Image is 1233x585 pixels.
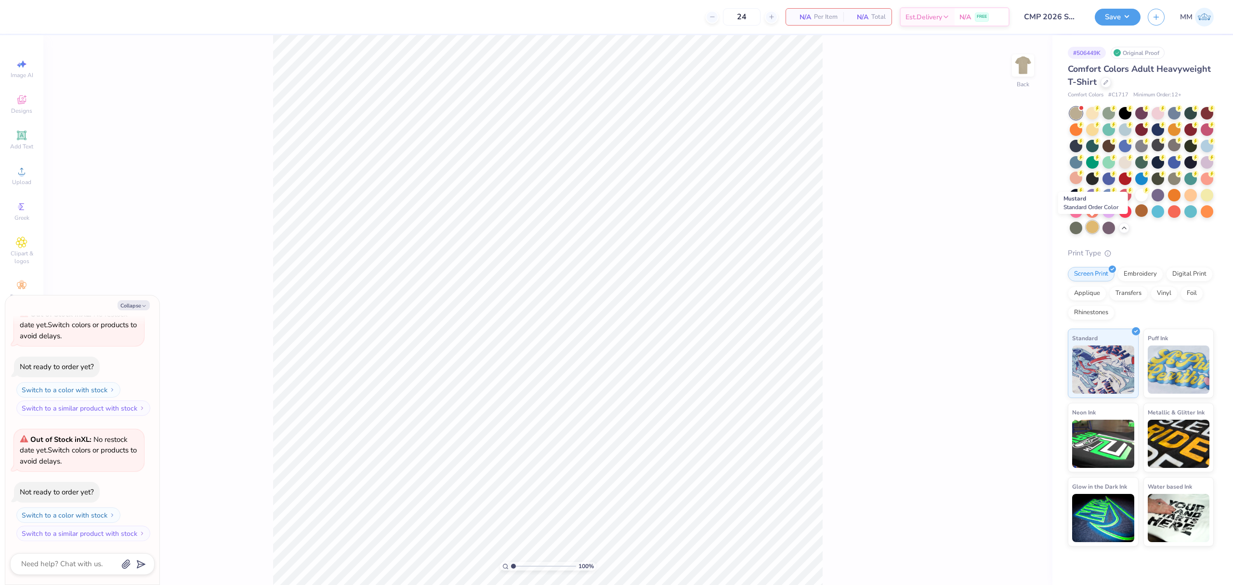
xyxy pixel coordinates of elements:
div: Rhinestones [1068,306,1115,320]
img: Metallic & Glitter Ink [1148,420,1210,468]
span: Designs [11,107,32,115]
span: Switch colors or products to avoid delays. [20,435,137,466]
img: Neon Ink [1072,420,1134,468]
span: Minimum Order: 12 + [1133,91,1181,99]
div: Not ready to order yet? [20,487,94,497]
div: Digital Print [1166,267,1213,281]
div: # 506449K [1068,47,1106,59]
img: Switch to a color with stock [109,387,115,393]
button: Collapse [118,300,150,310]
span: Decorate [10,293,33,301]
strong: Out of Stock in XL : [30,309,93,319]
img: Switch to a similar product with stock [139,531,145,536]
img: Switch to a similar product with stock [139,405,145,411]
span: Water based Ink [1148,481,1192,492]
span: Greek [14,214,29,222]
div: Foil [1181,286,1203,301]
span: Comfort Colors [1068,91,1103,99]
button: Save [1095,9,1141,26]
input: – – [723,8,761,26]
div: Transfers [1109,286,1148,301]
button: Switch to a similar product with stock [16,400,150,416]
div: Screen Print [1068,267,1115,281]
span: Standard [1072,333,1098,343]
span: 100 % [578,562,594,571]
span: N/A [792,12,811,22]
button: Switch to a color with stock [16,382,120,398]
span: # C1717 [1108,91,1128,99]
span: Total [871,12,886,22]
span: MM [1180,12,1193,23]
img: Glow in the Dark Ink [1072,494,1134,542]
span: N/A [959,12,971,22]
img: Back [1013,56,1033,75]
div: Embroidery [1117,267,1163,281]
div: Applique [1068,286,1106,301]
div: Back [1017,80,1029,89]
span: Comfort Colors Adult Heavyweight T-Shirt [1068,63,1211,88]
a: MM [1180,8,1214,27]
span: Switch colors or products to avoid delays. [20,309,137,341]
div: Original Proof [1111,47,1165,59]
div: Print Type [1068,248,1214,259]
span: Upload [12,178,31,186]
span: N/A [849,12,868,22]
span: Metallic & Glitter Ink [1148,407,1205,417]
span: Add Text [10,143,33,150]
div: Vinyl [1151,286,1178,301]
div: Not ready to order yet? [20,362,94,372]
span: Puff Ink [1148,333,1168,343]
img: Switch to a color with stock [109,512,115,518]
input: Untitled Design [1017,7,1088,27]
div: Mustard [1058,192,1128,214]
span: Neon Ink [1072,407,1096,417]
span: Glow in the Dark Ink [1072,481,1127,492]
img: Standard [1072,346,1134,394]
span: Est. Delivery [905,12,942,22]
span: Per Item [814,12,838,22]
img: Water based Ink [1148,494,1210,542]
span: Image AI [11,71,33,79]
img: Puff Ink [1148,346,1210,394]
span: FREE [977,13,987,20]
button: Switch to a color with stock [16,507,120,523]
img: Mariah Myssa Salurio [1195,8,1214,27]
button: Switch to a similar product with stock [16,526,150,541]
span: Clipart & logos [5,250,39,265]
span: Standard Order Color [1063,203,1118,211]
strong: Out of Stock in XL : [30,435,93,444]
